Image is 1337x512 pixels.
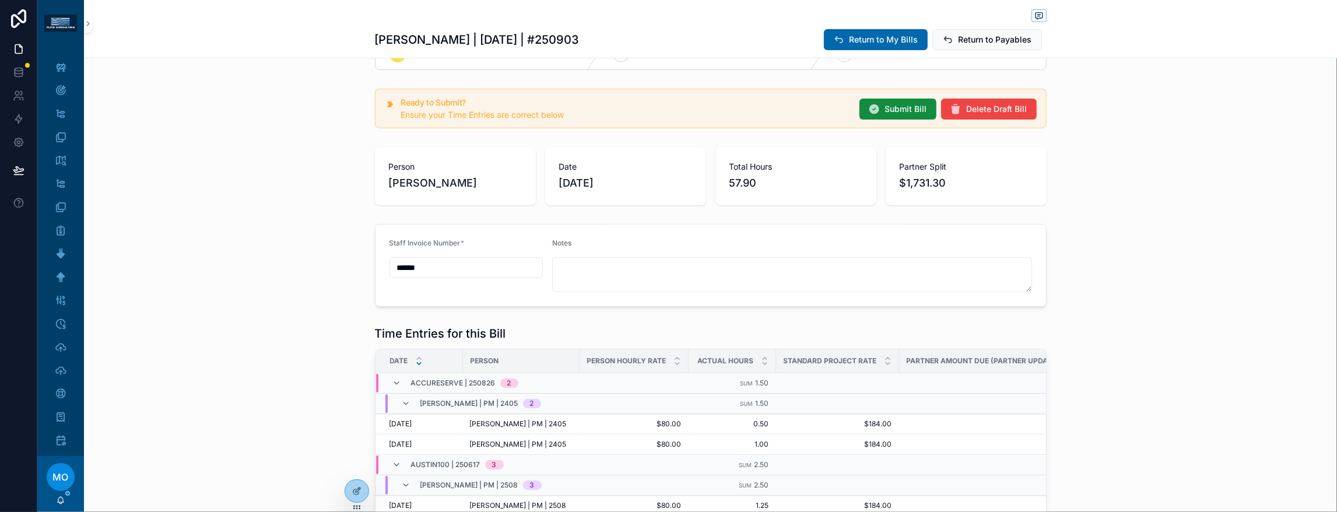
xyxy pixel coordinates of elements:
[44,15,77,32] img: App logo
[389,440,412,449] span: [DATE]
[783,419,892,429] span: $184.00
[729,175,862,191] span: 57.90
[900,175,1033,191] span: $1,731.30
[755,481,769,489] span: 2.50
[587,419,682,429] span: $80.00
[932,29,1042,50] button: Return to Payables
[906,419,1080,429] span: $47.40
[470,419,567,429] span: [PERSON_NAME] | PM | 2405
[587,440,682,449] span: $80.00
[552,239,571,247] span: Notes
[967,103,1027,115] span: Delete Draft Bill
[470,440,567,449] span: [PERSON_NAME] | PM | 2405
[559,175,692,191] span: [DATE]
[390,356,408,366] span: Date
[739,482,752,489] small: Sum
[907,356,1065,366] span: Partner Amount Due (Partner Updated)
[756,399,769,408] span: 1.50
[492,460,497,469] div: 3
[755,460,769,469] span: 2.50
[850,34,918,45] span: Return to My Bills
[959,34,1032,45] span: Return to Payables
[587,501,682,510] span: $80.00
[741,380,753,387] small: Sum
[587,356,666,366] span: Person Hourly Rate
[559,161,692,173] span: Date
[783,440,892,449] span: $184.00
[530,481,535,490] div: 3
[37,47,84,456] div: scrollable content
[906,501,1080,510] span: $118.50
[696,440,769,449] span: 1.00
[885,103,927,115] span: Submit Bill
[906,440,1080,449] span: $94.80
[756,378,769,387] span: 1.50
[420,481,518,490] span: [PERSON_NAME] | PM | 2508
[739,462,752,468] small: Sum
[696,419,769,429] span: 0.50
[375,325,506,342] h1: Time Entries for this Bill
[471,356,499,366] span: Person
[420,399,518,408] span: [PERSON_NAME] | PM | 2405
[53,470,69,484] span: MO
[389,175,478,191] span: [PERSON_NAME]
[507,378,511,388] div: 2
[470,501,566,510] span: [PERSON_NAME] | PM | 2508
[411,378,496,388] span: AccuReserve | 250826
[941,99,1037,120] button: Delete Draft Bill
[696,501,769,510] span: 1.25
[389,419,412,429] span: [DATE]
[741,401,753,407] small: Sum
[389,501,412,510] span: [DATE]
[784,356,877,366] span: Standard Project Rate
[729,161,862,173] span: Total Hours
[824,29,928,50] button: Return to My Bills
[859,99,936,120] button: Submit Bill
[401,109,850,121] div: Ensure your Time Entries are correct below
[698,356,754,366] span: Actual Hours
[375,31,580,48] h1: [PERSON_NAME] | [DATE] | #250903
[530,399,534,408] div: 2
[783,501,892,510] span: $184.00
[389,161,522,173] span: Person
[900,161,1033,173] span: Partner Split
[411,460,480,469] span: Austin100 | 250617
[401,99,850,107] h5: Ready to Submit?
[401,110,564,120] span: Ensure your Time Entries are correct below
[389,239,461,247] span: Staff Invoice Number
